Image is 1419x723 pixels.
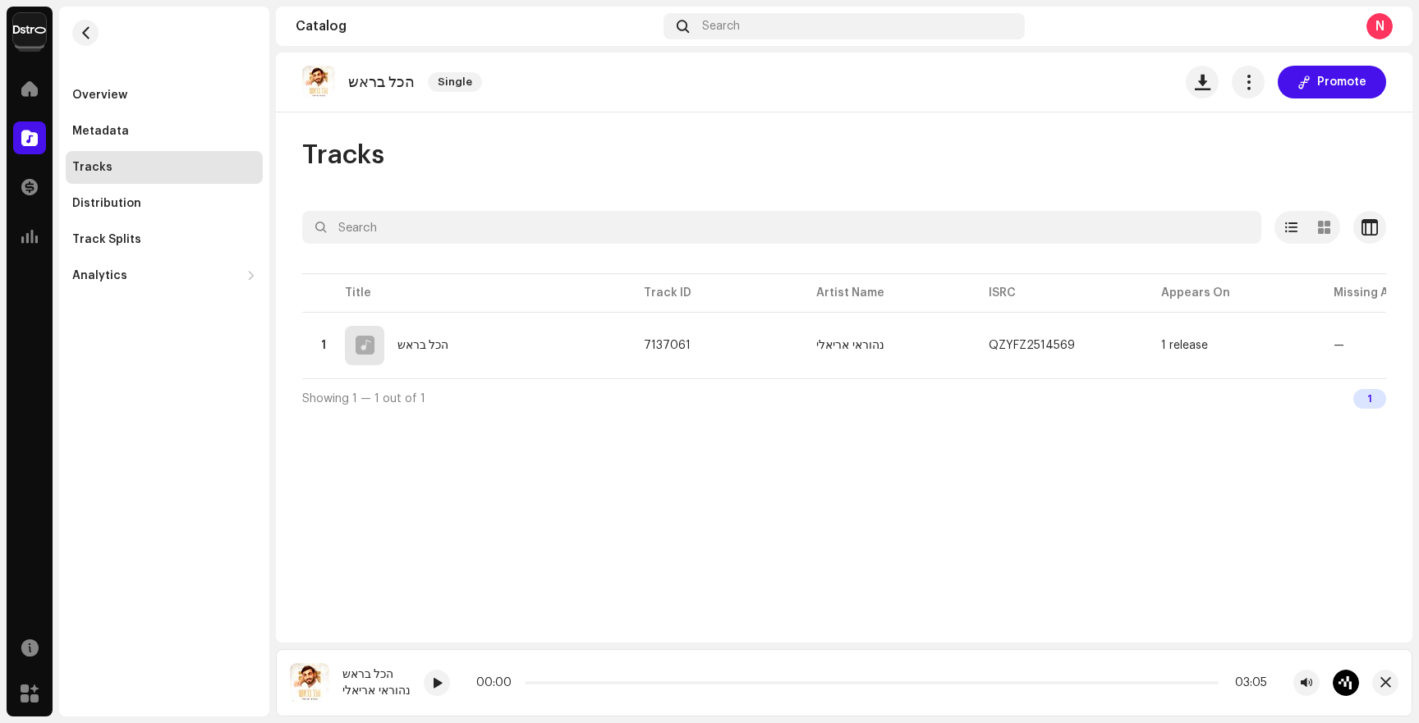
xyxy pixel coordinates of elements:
re-m-nav-dropdown: Analytics [66,259,263,292]
input: Search [302,211,1261,244]
div: Tracks [72,161,113,174]
span: Search [702,20,740,33]
div: Catalog [296,20,657,33]
div: נהוראי אריאלי [342,684,411,698]
img: af9d7194-71d1-4597-85a8-1781cad196f9 [290,663,329,702]
img: a754eb8e-f922-4056-8001-d1d15cdf72ef [13,13,46,46]
div: Distribution [72,197,141,210]
div: QZYFZ2514569 [989,340,1075,351]
div: Track Splits [72,233,141,246]
span: Showing 1 — 1 out of 1 [302,393,425,405]
span: נהוראי אריאלי [816,340,962,351]
span: 1 release [1161,340,1307,351]
div: הכל בראש [397,340,448,351]
span: Tracks [302,139,384,172]
div: הכל בראש [342,668,411,681]
div: Analytics [72,269,127,282]
div: נהוראי אריאלי [816,340,884,351]
div: Overview [72,89,127,102]
re-m-nav-item: Overview [66,79,263,112]
div: 1 [1353,389,1386,409]
div: 00:00 [476,676,518,689]
span: Single [428,72,482,92]
re-m-nav-item: Distribution [66,187,263,220]
div: 1 release [1161,340,1208,351]
re-m-nav-item: Tracks [66,151,263,184]
re-m-nav-item: Metadata [66,115,263,148]
span: 7137061 [644,340,691,351]
div: Metadata [72,125,129,138]
div: 03:05 [1225,676,1267,689]
button: Promote [1278,66,1386,98]
p: הכל בראש [348,74,415,91]
span: Promote [1317,66,1366,98]
div: N [1366,13,1393,39]
img: af9d7194-71d1-4597-85a8-1781cad196f9 [302,66,335,98]
re-m-nav-item: Track Splits [66,223,263,256]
